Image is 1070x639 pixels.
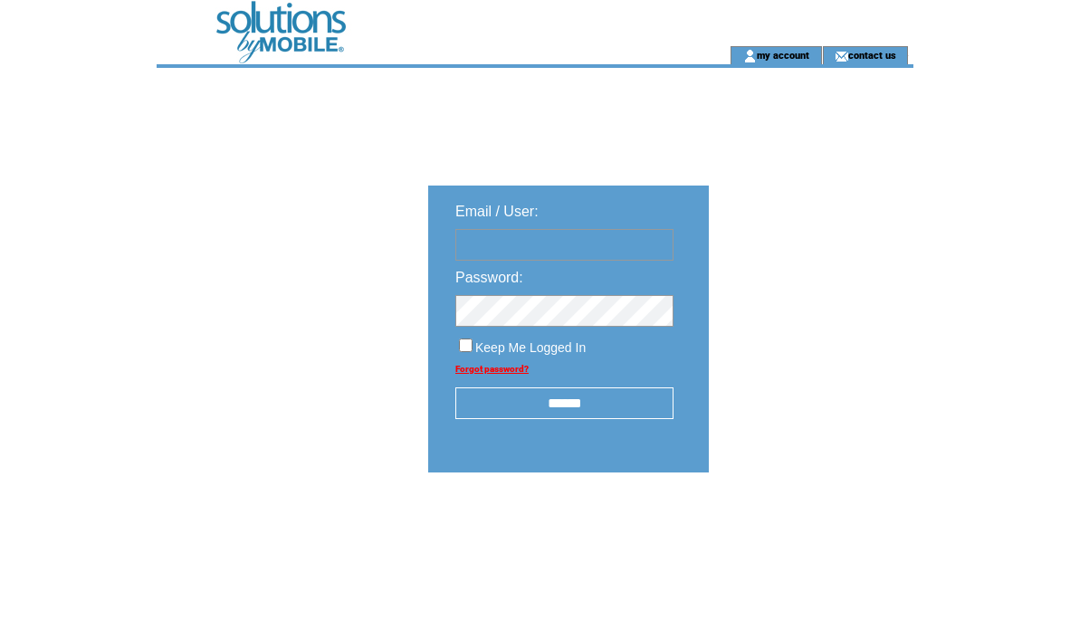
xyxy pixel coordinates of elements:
span: Email / User: [455,204,539,219]
img: account_icon.gif;jsessionid=A93A11AA119FA846D4C158B74B5F9EC4 [743,49,757,63]
img: contact_us_icon.gif;jsessionid=A93A11AA119FA846D4C158B74B5F9EC4 [835,49,848,63]
img: transparent.png;jsessionid=A93A11AA119FA846D4C158B74B5F9EC4 [761,518,852,540]
a: contact us [848,49,896,61]
span: Keep Me Logged In [475,340,586,355]
span: Password: [455,270,523,285]
a: Forgot password? [455,364,529,374]
a: my account [757,49,809,61]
